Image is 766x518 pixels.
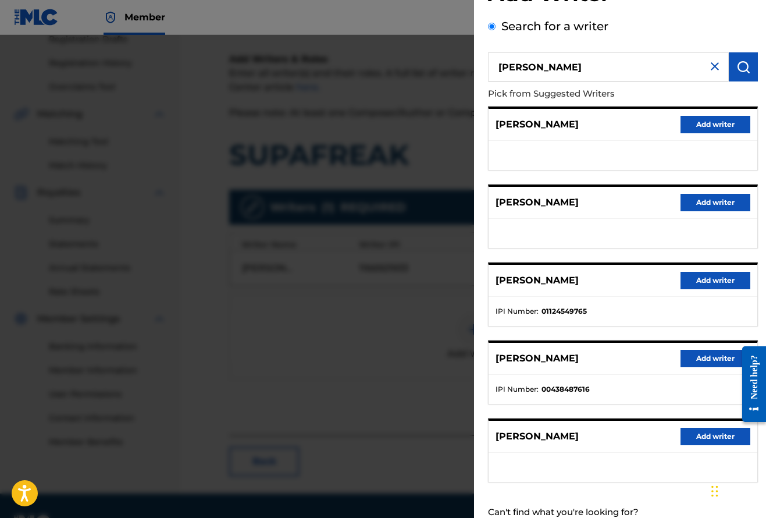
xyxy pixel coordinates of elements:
img: Search Works [736,60,750,74]
span: IPI Number : [496,384,539,395]
span: IPI Number : [496,306,539,317]
div: Drag [711,474,718,509]
button: Add writer [681,272,750,289]
img: close [708,59,722,73]
span: Member [124,10,165,24]
p: [PERSON_NAME] [496,274,579,288]
p: [PERSON_NAME] [496,118,579,132]
iframe: Resource Center [733,335,766,434]
p: [PERSON_NAME] [496,430,579,444]
iframe: Chat Widget [708,462,766,518]
p: [PERSON_NAME] [496,196,579,210]
button: Add writer [681,428,750,445]
img: MLC Logo [14,9,59,26]
p: Pick from Suggested Writers [488,81,692,107]
p: [PERSON_NAME] [496,352,579,366]
strong: 00438487616 [541,384,590,395]
button: Add writer [681,350,750,367]
button: Add writer [681,194,750,211]
img: Top Rightsholder [104,10,117,24]
input: Search writer's name or IPI Number [488,52,729,81]
strong: 01124549765 [541,306,587,317]
button: Add writer [681,116,750,133]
